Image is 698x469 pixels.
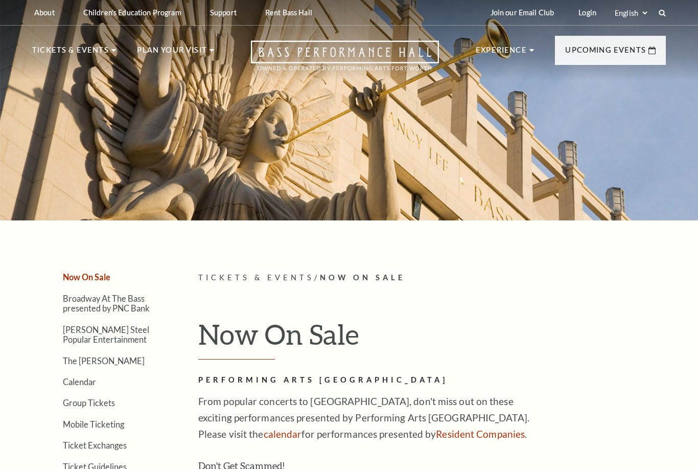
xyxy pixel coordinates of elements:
a: Calendar [63,377,96,387]
a: Resident Companies [436,428,525,440]
a: Now On Sale [63,272,110,282]
p: Plan Your Visit [137,44,207,62]
p: / [198,272,666,284]
p: Children's Education Program [83,8,181,17]
a: [PERSON_NAME] Steel Popular Entertainment [63,325,149,344]
p: Rent Bass Hall [265,8,312,17]
p: Upcoming Events [565,44,646,62]
p: About [34,8,55,17]
h1: Now On Sale [198,318,666,360]
a: Broadway At The Bass presented by PNC Bank [63,294,150,313]
p: Support [210,8,237,17]
p: Tickets & Events [32,44,109,62]
a: Ticket Exchanges [63,440,127,450]
span: Tickets & Events [198,273,314,282]
span: Now On Sale [320,273,405,282]
a: Mobile Ticketing [63,419,124,429]
select: Select: [613,8,649,18]
a: Group Tickets [63,398,115,408]
h2: Performing Arts [GEOGRAPHIC_DATA] [198,374,530,387]
a: calendar [264,428,302,440]
p: Experience [476,44,527,62]
p: From popular concerts to [GEOGRAPHIC_DATA], don't miss out on these exciting performances present... [198,393,530,442]
a: The [PERSON_NAME] [63,356,145,366]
